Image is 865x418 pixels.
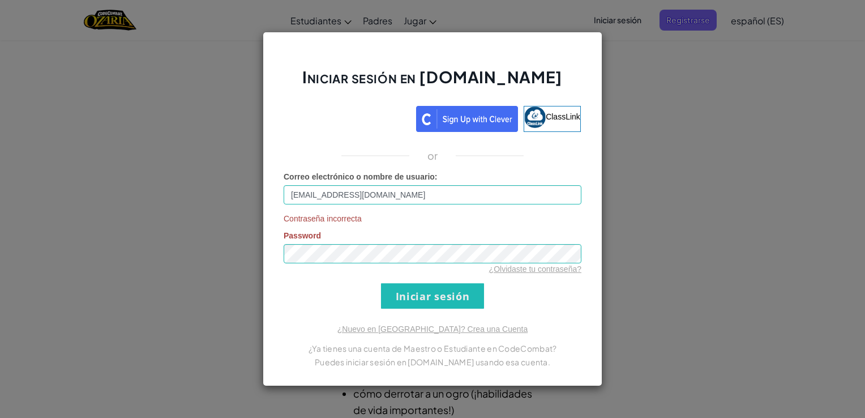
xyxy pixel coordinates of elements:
[337,325,528,334] a: ¿Nuevo en [GEOGRAPHIC_DATA]? Crea una Cuenta
[284,171,438,182] label: :
[427,149,438,163] p: or
[284,342,581,355] p: ¿Ya tienes una cuenta de Maestro o Estudiante en CodeCombat?
[284,172,435,181] span: Correo electrónico o nombre de usuario
[489,265,581,274] a: ¿Olvidaste tu contraseña?
[381,283,484,309] input: Iniciar sesión
[284,355,581,369] p: Puedes iniciar sesión en [DOMAIN_NAME] usando esa cuenta.
[279,105,416,130] iframe: Botón Iniciar sesión con Google
[416,106,518,132] img: clever_sso_button@2x.png
[284,231,321,240] span: Password
[524,106,546,128] img: classlink-logo-small.png
[284,66,581,99] h2: Iniciar sesión en [DOMAIN_NAME]
[284,213,581,224] span: Contraseña incorrecta
[546,112,580,121] span: ClassLink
